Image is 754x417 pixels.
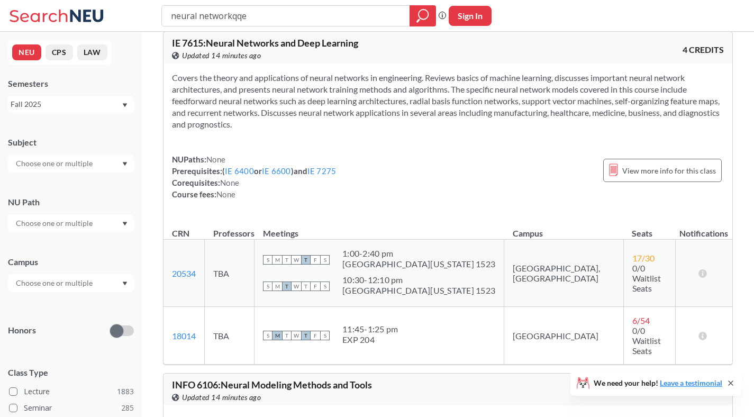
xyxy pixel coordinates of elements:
[205,240,255,307] td: TBA
[504,217,624,240] th: Campus
[170,7,402,25] input: Class, professor, course number, "phrase"
[8,274,134,292] div: Dropdown arrow
[216,189,235,199] span: None
[282,331,292,340] span: T
[182,50,261,61] span: Updated 14 minutes ago
[11,157,99,170] input: Choose one or multiple
[263,331,272,340] span: S
[122,103,128,107] svg: Dropdown arrow
[282,282,292,291] span: T
[660,378,722,387] a: Leave a testimonial
[77,44,107,60] button: LAW
[121,402,134,414] span: 285
[206,155,225,164] span: None
[8,155,134,173] div: Dropdown arrow
[220,178,239,187] span: None
[8,324,36,337] p: Honors
[342,285,495,296] div: [GEOGRAPHIC_DATA][US_STATE] 1523
[320,282,330,291] span: S
[8,256,134,268] div: Campus
[172,72,724,130] section: Covers the theory and applications of neural networks in engineering. Reviews basics of machine l...
[272,255,282,265] span: M
[632,325,661,356] span: 0/0 Waitlist Seats
[301,331,311,340] span: T
[9,401,134,415] label: Seminar
[182,392,261,403] span: Updated 14 minutes ago
[311,282,320,291] span: F
[122,222,128,226] svg: Dropdown arrow
[301,282,311,291] span: T
[11,98,121,110] div: Fall 2025
[320,255,330,265] span: S
[449,6,492,26] button: Sign In
[117,386,134,397] span: 1883
[504,307,624,365] td: [GEOGRAPHIC_DATA]
[311,255,320,265] span: F
[11,277,99,289] input: Choose one or multiple
[632,263,661,293] span: 0/0 Waitlist Seats
[9,385,134,398] label: Lecture
[225,166,254,176] a: IE 6400
[172,331,196,341] a: 18014
[292,255,301,265] span: W
[8,214,134,232] div: Dropdown arrow
[342,334,398,345] div: EXP 204
[342,248,495,259] div: 1:00 - 2:40 pm
[172,228,189,239] div: CRN
[342,324,398,334] div: 11:45 - 1:25 pm
[172,153,336,200] div: NUPaths: Prerequisites: ( or ) and Corequisites: Course fees:
[623,217,675,240] th: Seats
[263,255,272,265] span: S
[8,96,134,113] div: Fall 2025Dropdown arrow
[307,166,337,176] a: IE 7275
[263,282,272,291] span: S
[255,217,504,240] th: Meetings
[172,37,358,49] span: IE 7615 : Neural Networks and Deep Learning
[342,259,495,269] div: [GEOGRAPHIC_DATA][US_STATE] 1523
[8,367,134,378] span: Class Type
[320,331,330,340] span: S
[172,379,372,391] span: INFO 6106 : Neural Modeling Methods and Tools
[46,44,73,60] button: CPS
[282,255,292,265] span: T
[11,217,99,230] input: Choose one or multiple
[8,196,134,208] div: NU Path
[301,255,311,265] span: T
[416,8,429,23] svg: magnifying glass
[676,217,733,240] th: Notifications
[311,331,320,340] span: F
[683,44,724,56] span: 4 CREDITS
[122,282,128,286] svg: Dropdown arrow
[632,315,650,325] span: 6 / 54
[12,44,41,60] button: NEU
[172,268,196,278] a: 20534
[8,78,134,89] div: Semesters
[272,331,282,340] span: M
[8,137,134,148] div: Subject
[122,162,128,166] svg: Dropdown arrow
[410,5,436,26] div: magnifying glass
[272,282,282,291] span: M
[262,166,291,176] a: IE 6600
[205,217,255,240] th: Professors
[292,331,301,340] span: W
[632,253,655,263] span: 17 / 30
[292,282,301,291] span: W
[205,307,255,365] td: TBA
[622,164,716,177] span: View more info for this class
[594,379,722,387] span: We need your help!
[342,275,495,285] div: 10:30 - 12:10 pm
[504,240,624,307] td: [GEOGRAPHIC_DATA], [GEOGRAPHIC_DATA]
